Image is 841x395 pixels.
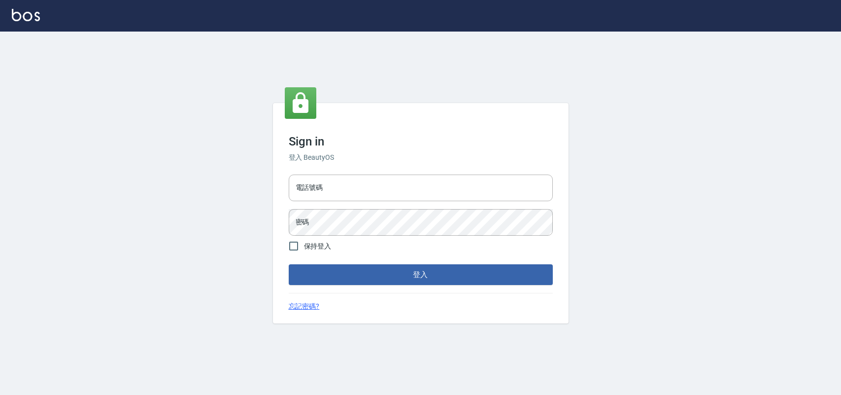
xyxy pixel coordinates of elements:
h6: 登入 BeautyOS [289,152,553,163]
h3: Sign in [289,135,553,148]
img: Logo [12,9,40,21]
span: 保持登入 [304,241,332,251]
button: 登入 [289,264,553,285]
a: 忘記密碼? [289,301,320,312]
